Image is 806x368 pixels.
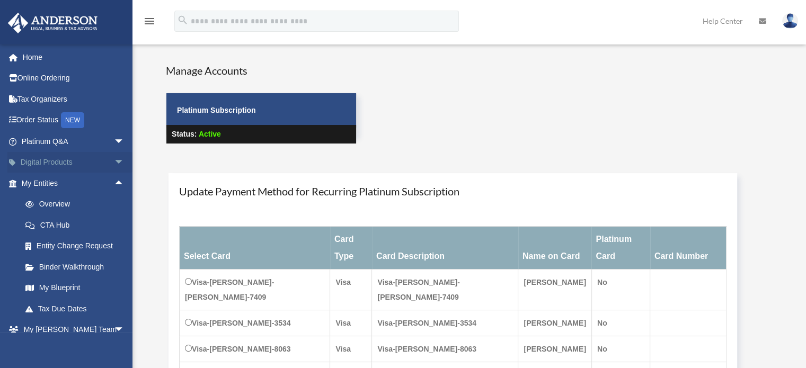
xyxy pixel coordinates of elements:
td: [PERSON_NAME] [518,270,591,310]
span: Active [199,130,221,138]
a: Binder Walkthrough [15,256,140,277]
td: [PERSON_NAME] [518,336,591,362]
img: Anderson Advisors Platinum Portal [5,13,101,33]
td: No [591,336,650,362]
a: Tax Due Dates [15,298,140,319]
td: Visa-[PERSON_NAME]-3534 [372,310,518,336]
td: No [591,310,650,336]
strong: Status: [172,130,197,138]
a: Platinum Q&Aarrow_drop_down [7,131,140,152]
h4: Manage Accounts [166,63,357,78]
th: Card Type [330,227,372,270]
a: Tax Organizers [7,88,140,110]
span: arrow_drop_down [114,319,135,341]
a: Entity Change Request [15,236,140,257]
span: arrow_drop_down [114,152,135,174]
td: [PERSON_NAME] [518,310,591,336]
a: Order StatusNEW [7,110,140,131]
td: Visa [330,336,372,362]
div: NEW [61,112,84,128]
td: Visa-[PERSON_NAME]-[PERSON_NAME]-7409 [372,270,518,310]
td: Visa [330,270,372,310]
i: search [177,14,189,26]
th: Card Number [650,227,726,270]
a: Overview [15,194,140,215]
img: User Pic [782,13,798,29]
a: My [PERSON_NAME] Teamarrow_drop_down [7,319,140,340]
strong: Platinum Subscription [177,106,256,114]
td: Visa-[PERSON_NAME]-8063 [372,336,518,362]
a: CTA Hub [15,214,140,236]
td: No [591,270,650,310]
i: menu [143,15,156,28]
span: arrow_drop_down [114,131,135,152]
span: arrow_drop_up [114,173,135,194]
a: menu [143,19,156,28]
a: Digital Productsarrow_drop_down [7,152,140,173]
a: My Blueprint [15,277,140,299]
th: Select Card [180,227,330,270]
td: Visa [330,310,372,336]
h4: Update Payment Method for Recurring Platinum Subscription [179,184,727,199]
th: Card Description [372,227,518,270]
a: My Entitiesarrow_drop_up [7,173,140,194]
td: Visa-[PERSON_NAME]-3534 [180,310,330,336]
td: Visa-[PERSON_NAME]-[PERSON_NAME]-7409 [180,270,330,310]
a: Online Ordering [7,68,140,89]
th: Platinum Card [591,227,650,270]
th: Name on Card [518,227,591,270]
a: Home [7,47,140,68]
td: Visa-[PERSON_NAME]-8063 [180,336,330,362]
